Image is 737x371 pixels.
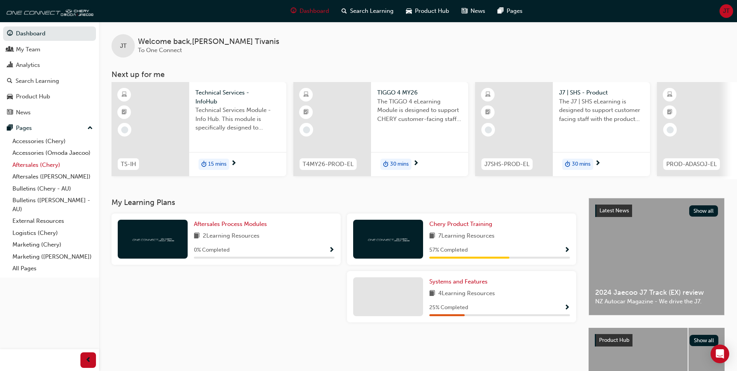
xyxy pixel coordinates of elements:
span: guage-icon [291,6,296,16]
span: JT [723,7,730,16]
a: Product HubShow all [595,334,718,346]
button: Pages [3,121,96,135]
span: learningResourceType_ELEARNING-icon [122,90,127,100]
span: 4 Learning Resources [438,289,495,299]
button: JT [720,4,733,18]
span: 57 % Completed [429,246,468,255]
span: learningResourceType_ELEARNING-icon [485,90,491,100]
span: TS-IH [121,160,136,169]
button: Show Progress [564,303,570,313]
span: prev-icon [85,355,91,365]
span: learningRecordVerb_NONE-icon [667,126,674,133]
span: T4MY26-PROD-EL [303,160,354,169]
div: Analytics [16,61,40,70]
h3: My Learning Plans [112,198,576,207]
span: Systems and Features [429,278,488,285]
span: Chery Product Training [429,220,492,227]
span: J7SHS-PROD-EL [484,160,530,169]
span: PROD-ADASOJ-EL [666,160,717,169]
span: Latest News [599,207,629,214]
a: pages-iconPages [491,3,529,19]
a: Latest NewsShow all2024 Jaecoo J7 Track (EX) reviewNZ Autocar Magazine - We drive the J7. [589,198,725,315]
span: people-icon [7,46,13,53]
span: search-icon [341,6,347,16]
span: booktick-icon [667,107,673,117]
span: The J7 | SHS eLearning is designed to support customer facing staff with the product and sales in... [559,97,644,124]
span: guage-icon [7,30,13,37]
a: Search Learning [3,74,96,88]
div: My Team [16,45,40,54]
img: oneconnect [4,3,93,19]
button: DashboardMy TeamAnalyticsSearch LearningProduct HubNews [3,25,96,121]
span: Welcome back , [PERSON_NAME] Tivanis [138,37,279,46]
a: Chery Product Training [429,220,495,229]
span: book-icon [194,231,200,241]
span: Technical Services Module - Info Hub. This module is specifically designed to address the require... [195,106,280,132]
span: pages-icon [498,6,504,16]
span: Product Hub [599,337,629,343]
button: Show Progress [564,245,570,255]
img: oneconnect [131,235,174,243]
a: Analytics [3,58,96,72]
a: News [3,105,96,120]
a: guage-iconDashboard [284,3,335,19]
a: Aftersales (Chery) [9,159,96,171]
span: car-icon [406,6,412,16]
a: Dashboard [3,26,96,41]
span: book-icon [429,289,435,299]
span: Show Progress [564,304,570,311]
a: news-iconNews [455,3,491,19]
span: duration-icon [565,159,570,170]
span: pages-icon [7,125,13,132]
button: Show all [690,335,719,346]
span: car-icon [7,93,13,100]
span: Show Progress [329,247,335,254]
span: Aftersales Process Modules [194,220,267,227]
span: 30 mins [572,160,591,169]
span: booktick-icon [485,107,491,117]
img: oneconnect [367,235,409,243]
a: Latest NewsShow all [595,205,718,217]
span: next-icon [595,160,601,167]
a: search-iconSearch Learning [335,3,400,19]
a: All Pages [9,262,96,275]
span: Pages [507,7,523,16]
span: learningRecordVerb_NONE-icon [303,126,310,133]
a: External Resources [9,215,96,227]
div: Search Learning [16,77,59,86]
div: News [16,108,31,117]
a: TS-IHTechnical Services - InfoHubTechnical Services Module - Info Hub. This module is specificall... [112,82,286,176]
span: Technical Services - InfoHub [195,88,280,106]
span: news-icon [7,109,13,116]
a: Bulletins ([PERSON_NAME] - AU) [9,194,96,215]
a: Systems and Features [429,277,491,286]
span: 0 % Completed [194,246,230,255]
div: Pages [16,124,32,133]
a: T4MY26-PROD-ELTIGGO 4 MY26The TIGGO 4 eLearning Module is designed to support CHERY customer-faci... [293,82,468,176]
span: next-icon [413,160,419,167]
a: Aftersales Process Modules [194,220,270,229]
a: Accessories (Omoda Jaecoo) [9,147,96,159]
span: search-icon [7,78,12,85]
span: JT [120,42,127,51]
span: 2 Learning Resources [203,231,260,241]
span: learningRecordVerb_NONE-icon [121,126,128,133]
span: booktick-icon [122,107,127,117]
span: To One Connect [138,47,182,54]
span: Search Learning [350,7,394,16]
a: Marketing ([PERSON_NAME]) [9,251,96,263]
span: duration-icon [383,159,389,170]
span: The TIGGO 4 eLearning Module is designed to support CHERY customer-facing staff with the product ... [377,97,462,124]
span: booktick-icon [303,107,309,117]
button: Show all [689,205,718,217]
span: learningResourceType_ELEARNING-icon [667,90,673,100]
span: Show Progress [564,247,570,254]
div: Product Hub [16,92,50,101]
div: Open Intercom Messenger [711,345,729,363]
span: 2024 Jaecoo J7 Track (EX) review [595,288,718,297]
span: J7 | SHS - Product [559,88,644,97]
a: Aftersales ([PERSON_NAME]) [9,171,96,183]
h3: Next up for me [99,70,737,79]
